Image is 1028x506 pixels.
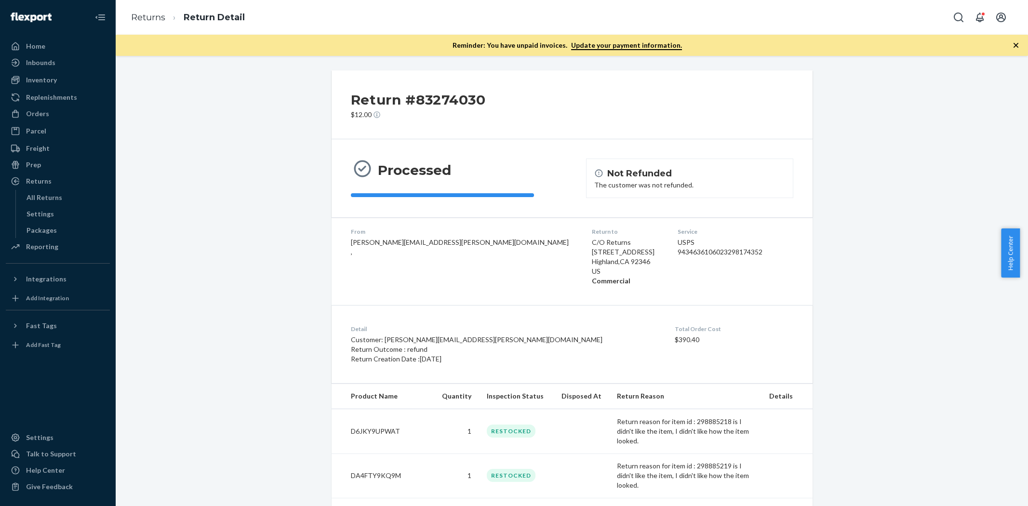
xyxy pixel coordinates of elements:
[594,180,785,190] div: The customer was not refunded.
[26,75,57,85] div: Inventory
[351,325,675,333] dt: Detail
[351,110,486,120] p: $12.00
[6,271,110,287] button: Integrations
[22,223,110,238] a: Packages
[554,384,609,409] th: Disposed At
[949,8,968,27] button: Open Search Box
[434,384,479,409] th: Quantity
[26,242,58,252] div: Reporting
[1001,228,1020,278] button: Help Center
[184,12,245,23] a: Return Detail
[6,291,110,306] a: Add Integration
[487,425,535,438] div: RESTOCKED
[26,449,76,459] div: Talk to Support
[592,257,662,266] p: Highland , CA 92346
[26,341,61,349] div: Add Fast Tag
[26,433,53,442] div: Settings
[592,247,662,257] p: [STREET_ADDRESS]
[332,384,434,409] th: Product Name
[609,384,762,409] th: Return Reason
[26,93,77,102] div: Replenishments
[434,409,479,453] td: 1
[6,157,110,173] a: Prep
[678,238,694,246] span: USPS
[678,247,770,257] div: 9434636106023298174352
[6,463,110,478] a: Help Center
[351,426,427,436] p: D6JKY9UPWAT
[27,226,57,235] div: Packages
[617,417,754,446] p: Return reason for item id : 298885218 is I didn't like the item, I didn't like how the item looked.
[378,161,451,179] h3: Processed
[592,238,662,247] p: C/O Returns
[6,39,110,54] a: Home
[6,479,110,494] button: Give Feedback
[351,335,675,345] p: Customer: [PERSON_NAME][EMAIL_ADDRESS][PERSON_NAME][DOMAIN_NAME]
[6,90,110,105] a: Replenishments
[26,58,55,67] div: Inbounds
[27,209,54,219] div: Settings
[453,40,682,50] p: Reminder: You have unpaid invoices.
[6,55,110,70] a: Inbounds
[22,206,110,222] a: Settings
[479,384,554,409] th: Inspection Status
[6,446,110,462] button: Talk to Support
[675,325,793,333] dt: Total Order Cost
[26,144,50,153] div: Freight
[617,461,754,490] p: Return reason for item id : 298885219 is I didn't like the item, I didn't like how the item looked.
[6,106,110,121] a: Orders
[26,274,67,284] div: Integrations
[487,469,535,482] div: RESTOCKED
[351,354,675,364] p: Return Creation Date : [DATE]
[6,72,110,88] a: Inventory
[351,238,569,256] span: [PERSON_NAME][EMAIL_ADDRESS][PERSON_NAME][DOMAIN_NAME] ,
[967,477,1018,501] iframe: Opens a widget where you can chat to one of our agents
[26,176,52,186] div: Returns
[26,41,45,51] div: Home
[123,3,253,32] ol: breadcrumbs
[26,109,49,119] div: Orders
[351,227,576,236] dt: From
[26,160,41,170] div: Prep
[6,141,110,156] a: Freight
[26,482,73,492] div: Give Feedback
[6,337,110,353] a: Add Fast Tag
[970,8,989,27] button: Open notifications
[675,325,793,364] div: $390.40
[26,126,46,136] div: Parcel
[6,430,110,445] a: Settings
[91,8,110,27] button: Close Navigation
[27,193,62,202] div: All Returns
[761,384,812,409] th: Details
[6,123,110,139] a: Parcel
[6,239,110,254] a: Reporting
[592,266,662,276] p: US
[607,167,672,180] h4: Not Refunded
[26,321,57,331] div: Fast Tags
[11,13,52,22] img: Flexport logo
[991,8,1011,27] button: Open account menu
[351,90,486,110] h2: Return #83274030
[131,12,165,23] a: Returns
[571,41,682,50] a: Update your payment information.
[678,227,770,236] dt: Service
[592,227,662,236] dt: Return to
[26,294,69,302] div: Add Integration
[22,190,110,205] a: All Returns
[6,173,110,189] a: Returns
[351,471,427,480] p: DA4FTY9KQ9M
[6,318,110,333] button: Fast Tags
[592,277,630,285] strong: Commercial
[26,466,65,475] div: Help Center
[351,345,675,354] p: Return Outcome : refund
[434,453,479,498] td: 1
